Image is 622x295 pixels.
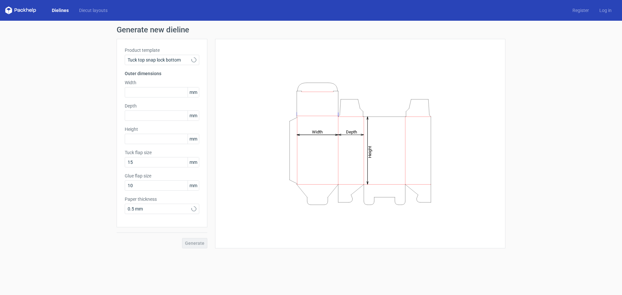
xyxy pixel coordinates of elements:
tspan: Width [312,129,323,134]
tspan: Height [367,146,372,158]
span: mm [188,181,199,190]
label: Product template [125,47,199,53]
label: Height [125,126,199,132]
label: Depth [125,103,199,109]
span: mm [188,87,199,97]
h1: Generate new dieline [117,26,505,34]
label: Width [125,79,199,86]
tspan: Depth [346,129,357,134]
a: Diecut layouts [74,7,113,14]
a: Register [567,7,594,14]
label: Glue flap size [125,173,199,179]
span: mm [188,157,199,167]
label: Paper thickness [125,196,199,202]
h3: Outer dimensions [125,70,199,77]
span: mm [188,134,199,144]
a: Dielines [47,7,74,14]
label: Tuck flap size [125,149,199,156]
a: Log in [594,7,617,14]
span: 0.5 mm [128,206,191,212]
span: mm [188,111,199,120]
span: Tuck top snap lock bottom [128,57,191,63]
